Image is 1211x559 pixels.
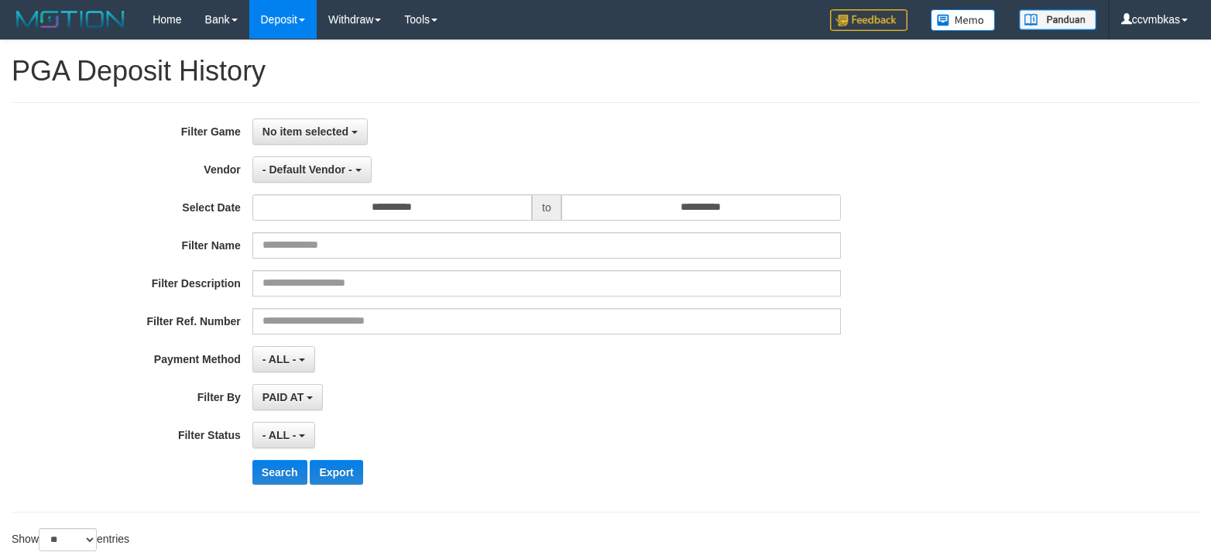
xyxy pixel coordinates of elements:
button: PAID AT [252,384,323,410]
span: No item selected [262,125,348,138]
button: Search [252,460,307,485]
select: Showentries [39,528,97,551]
span: - ALL - [262,353,297,365]
button: - ALL - [252,346,315,372]
button: Export [310,460,362,485]
span: - ALL - [262,429,297,441]
img: MOTION_logo.png [12,8,129,31]
span: to [532,194,561,221]
span: - Default Vendor - [262,163,352,176]
button: - Default Vendor - [252,156,372,183]
h1: PGA Deposit History [12,56,1199,87]
img: Button%20Memo.svg [931,9,996,31]
button: - ALL - [252,422,315,448]
img: Feedback.jpg [830,9,907,31]
label: Show entries [12,528,129,551]
button: No item selected [252,118,368,145]
img: panduan.png [1019,9,1096,30]
span: PAID AT [262,391,304,403]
